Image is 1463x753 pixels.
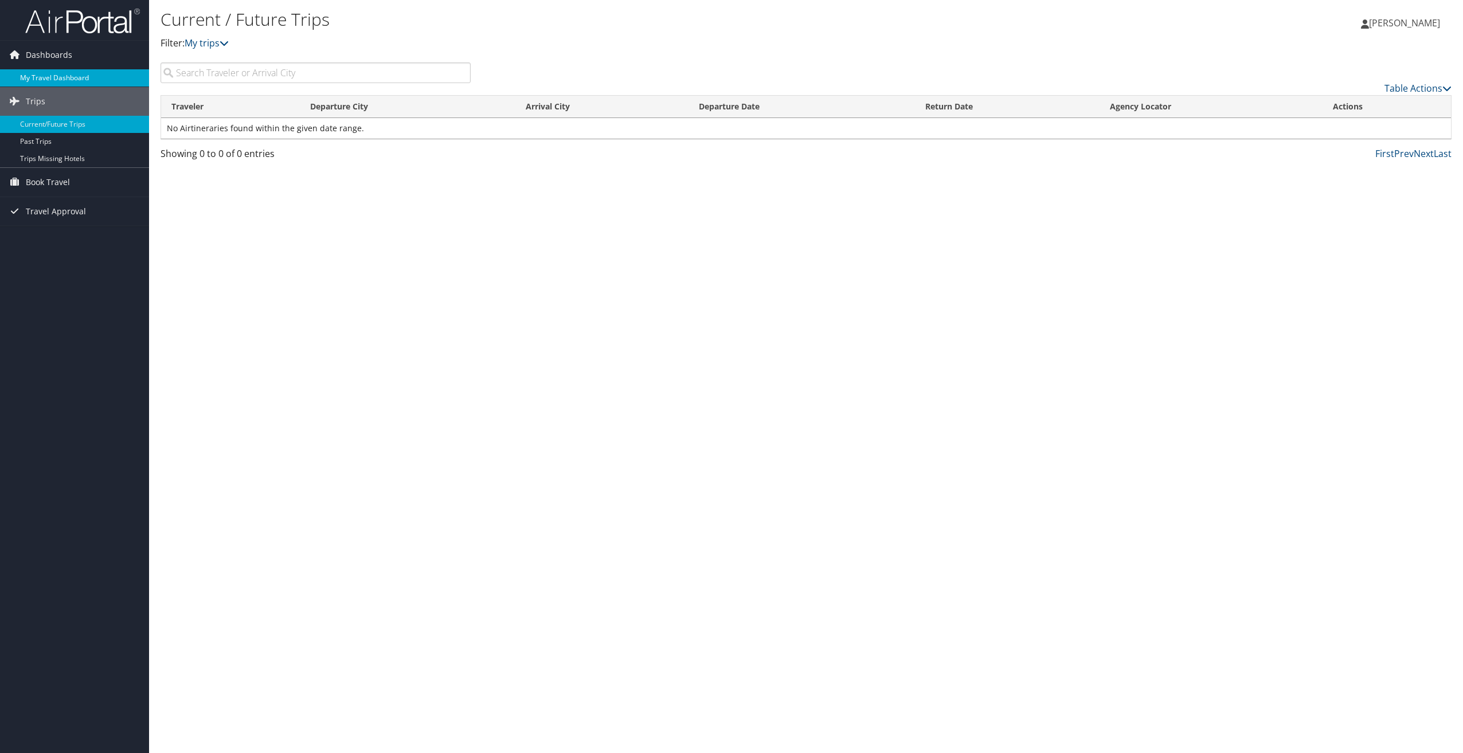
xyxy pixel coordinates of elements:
[161,118,1451,139] td: No Airtineraries found within the given date range.
[1100,96,1323,118] th: Agency Locator: activate to sort column ascending
[26,168,70,197] span: Book Travel
[185,37,229,49] a: My trips
[161,96,300,118] th: Traveler: activate to sort column ascending
[161,62,471,83] input: Search Traveler or Arrival City
[26,197,86,226] span: Travel Approval
[1375,147,1394,160] a: First
[161,7,1021,32] h1: Current / Future Trips
[1369,17,1440,29] span: [PERSON_NAME]
[1434,147,1452,160] a: Last
[1361,6,1452,40] a: [PERSON_NAME]
[161,147,471,166] div: Showing 0 to 0 of 0 entries
[689,96,914,118] th: Departure Date: activate to sort column descending
[25,7,140,34] img: airportal-logo.png
[161,36,1021,51] p: Filter:
[1414,147,1434,160] a: Next
[26,87,45,116] span: Trips
[300,96,515,118] th: Departure City: activate to sort column ascending
[915,96,1100,118] th: Return Date: activate to sort column ascending
[1394,147,1414,160] a: Prev
[1323,96,1451,118] th: Actions
[515,96,689,118] th: Arrival City: activate to sort column ascending
[1384,82,1452,95] a: Table Actions
[26,41,72,69] span: Dashboards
